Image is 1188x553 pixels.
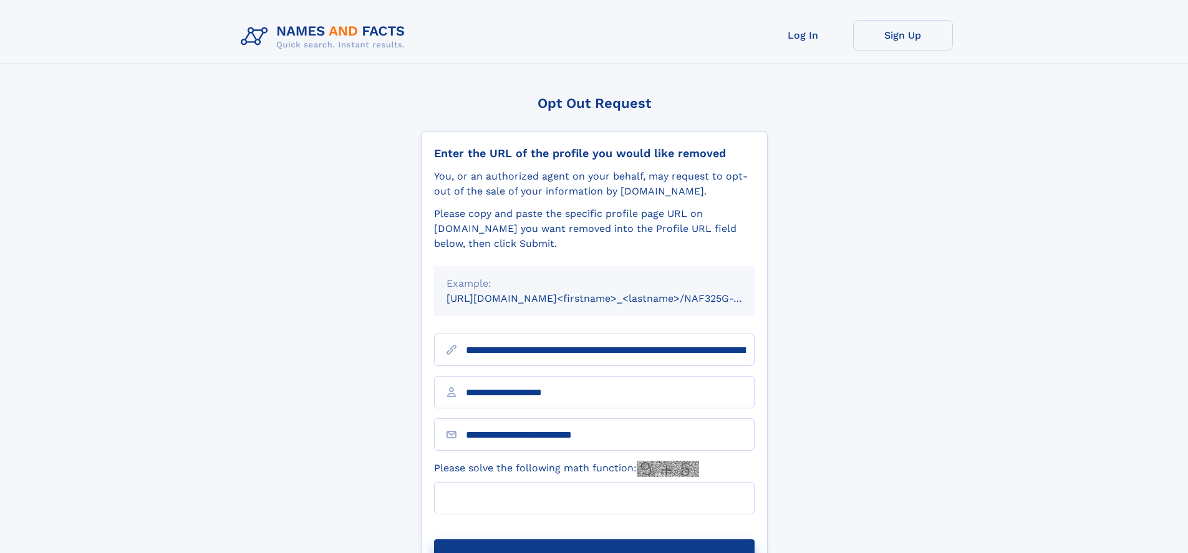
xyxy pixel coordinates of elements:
img: Logo Names and Facts [236,20,415,54]
a: Sign Up [853,20,953,50]
div: You, or an authorized agent on your behalf, may request to opt-out of the sale of your informatio... [434,169,755,199]
div: Please copy and paste the specific profile page URL on [DOMAIN_NAME] you want removed into the Pr... [434,206,755,251]
small: [URL][DOMAIN_NAME]<firstname>_<lastname>/NAF325G-xxxxxxxx [447,292,778,304]
a: Log In [753,20,853,50]
div: Opt Out Request [421,95,768,111]
div: Example: [447,276,742,291]
label: Please solve the following math function: [434,461,699,477]
div: Enter the URL of the profile you would like removed [434,147,755,160]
